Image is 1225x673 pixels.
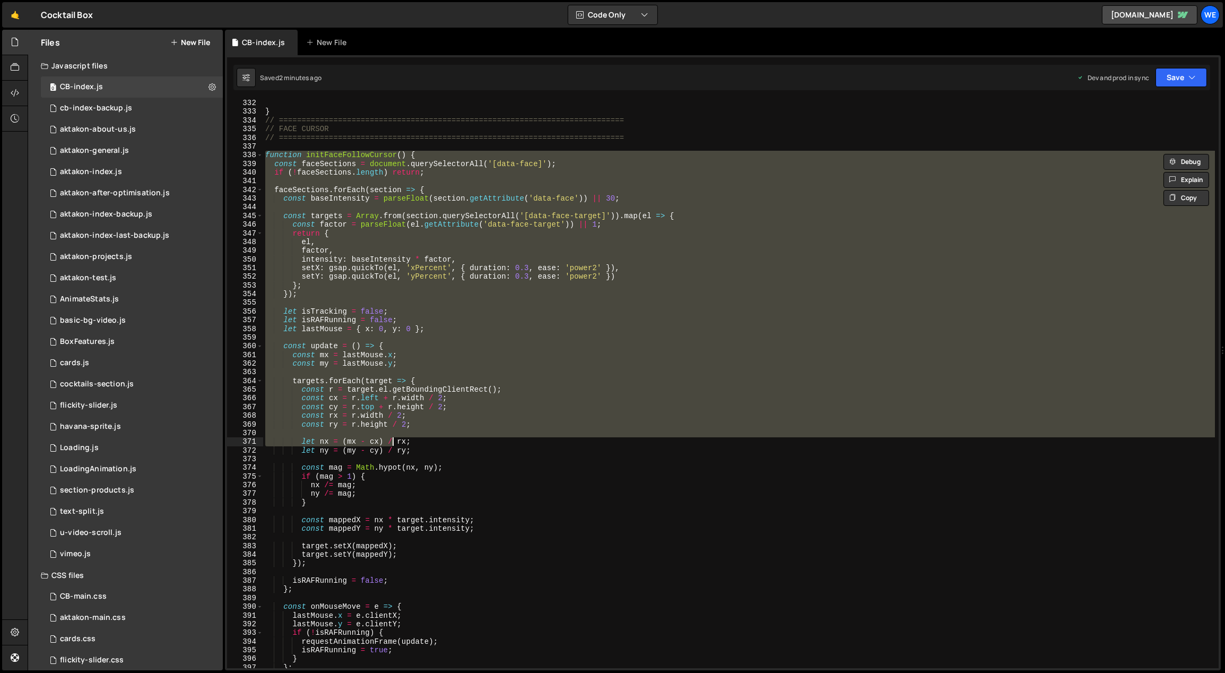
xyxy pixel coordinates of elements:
div: 353 [227,281,263,290]
div: CB-index.js [60,82,103,92]
div: 12094/34793.js [41,352,223,374]
div: vimeo.js [60,549,91,559]
div: BoxFeatures.js [60,337,115,347]
div: CB-main.css [60,592,107,601]
div: 347 [227,229,263,238]
div: Cocktail Box [41,8,93,21]
div: 382 [227,533,263,541]
div: 12094/36679.js [41,416,223,437]
div: havana-sprite.js [60,422,121,432]
div: 12094/44521.js [41,119,223,140]
div: 390 [227,602,263,611]
div: 332 [227,99,263,107]
div: 341 [227,177,263,185]
div: 358 [227,325,263,333]
div: 356 [227,307,263,316]
div: 362 [227,359,263,368]
div: Loading.js [60,443,99,453]
div: 12094/46847.js [41,98,223,119]
button: Code Only [568,5,657,24]
div: 338 [227,151,263,159]
div: flickity-slider.css [60,655,124,665]
div: cards.js [60,358,89,368]
div: aktakon-general.js [60,146,129,156]
button: Save [1156,68,1207,87]
button: New File [170,38,210,47]
div: 339 [227,160,263,168]
div: 394 [227,637,263,646]
div: 381 [227,524,263,533]
div: 395 [227,646,263,654]
div: cards.css [60,634,95,644]
div: flickity-slider.js [60,401,117,410]
div: 12094/35474.js [41,395,223,416]
div: 12094/36058.js [41,310,223,331]
div: AnimateStats.js [60,295,119,304]
div: cb-index-backup.js [60,103,132,113]
div: 366 [227,394,263,402]
div: 337 [227,142,263,151]
div: 387 [227,576,263,585]
div: 335 [227,125,263,133]
div: 344 [227,203,263,211]
div: 360 [227,342,263,350]
div: 369 [227,420,263,429]
div: 383 [227,542,263,550]
div: CB-index.js [242,37,285,48]
div: 397 [227,663,263,672]
div: 12094/36059.js [41,480,223,501]
div: 12094/44174.js [41,204,223,225]
div: 393 [227,628,263,637]
div: 12094/45380.js [41,140,223,161]
div: 359 [227,333,263,342]
div: 345 [227,212,263,220]
div: 352 [227,272,263,281]
div: 364 [227,377,263,385]
div: 363 [227,368,263,376]
div: 12094/44389.js [41,246,223,268]
div: 12094/43364.js [41,161,223,183]
div: 342 [227,186,263,194]
div: 367 [227,403,263,411]
div: 384 [227,550,263,559]
div: 334 [227,116,263,125]
div: 350 [227,255,263,264]
h2: Files [41,37,60,48]
div: 12094/44999.js [41,225,223,246]
button: Explain [1163,172,1209,188]
div: 348 [227,238,263,246]
div: 396 [227,654,263,663]
div: aktakon-test.js [60,273,116,283]
div: 12094/29507.js [41,543,223,565]
div: 349 [227,246,263,255]
div: 372 [227,446,263,455]
div: aktakon-after-optimisation.js [60,188,170,198]
div: New File [306,37,351,48]
div: basic-bg-video.js [60,316,126,325]
div: 375 [227,472,263,481]
button: Copy [1163,190,1209,206]
div: 12094/30492.js [41,459,223,480]
div: 340 [227,168,263,177]
div: 12094/46147.js [41,183,223,204]
div: aktakon-projects.js [60,252,132,262]
div: 354 [227,290,263,298]
a: [DOMAIN_NAME] [1102,5,1197,24]
div: 378 [227,498,263,507]
div: 351 [227,264,263,272]
div: 12094/34666.css [41,628,223,650]
div: 371 [227,437,263,446]
a: 🤙 [2,2,28,28]
div: 357 [227,316,263,324]
div: 336 [227,134,263,142]
div: 12094/30498.js [41,289,223,310]
div: Dev and prod in sync [1077,73,1149,82]
div: 355 [227,298,263,307]
div: section-products.js [60,486,134,495]
div: cocktails-section.js [60,379,134,389]
div: 2 minutes ago [279,73,322,82]
div: 385 [227,559,263,567]
a: We [1201,5,1220,24]
div: 12094/43205.css [41,607,223,628]
div: 12094/46487.css [41,586,223,607]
